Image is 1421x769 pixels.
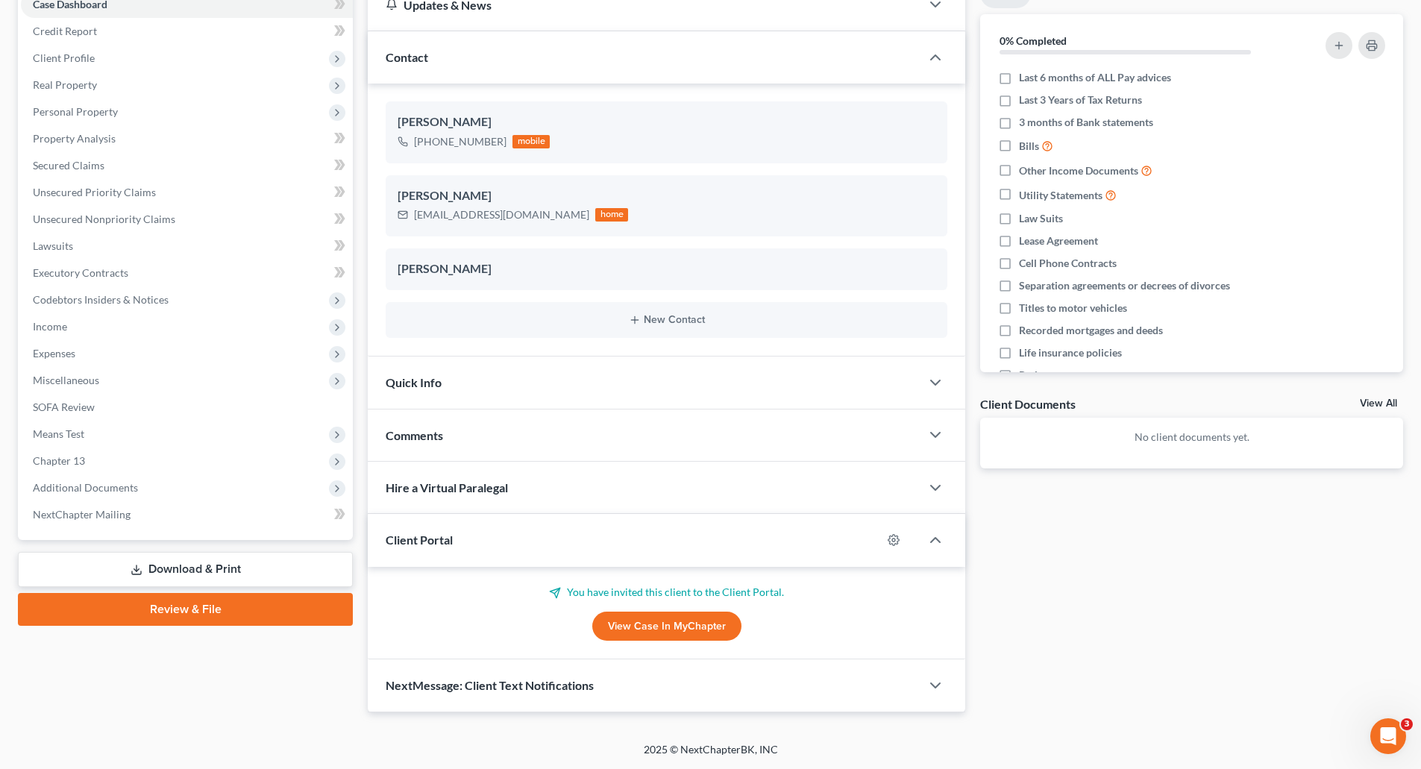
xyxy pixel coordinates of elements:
span: Executory Contracts [33,266,128,279]
span: Real Property [33,78,97,91]
span: Unsecured Priority Claims [33,186,156,198]
span: Client Portal [386,533,453,547]
div: home [595,208,628,222]
div: Client Documents [980,396,1076,412]
div: mobile [512,135,550,148]
a: Download & Print [18,552,353,587]
span: 3 [1401,718,1413,730]
span: Chapter 13 [33,454,85,467]
div: [PERSON_NAME] [398,187,935,205]
span: Contact [386,50,428,64]
span: Means Test [33,427,84,440]
a: View All [1360,398,1397,409]
span: Property Analysis [33,132,116,145]
span: Retirement account statements [1019,368,1164,383]
p: No client documents yet. [992,430,1391,445]
div: [PERSON_NAME] [398,260,935,278]
span: NextMessage: Client Text Notifications [386,678,594,692]
a: Unsecured Nonpriority Claims [21,206,353,233]
div: [PHONE_NUMBER] [414,134,506,149]
span: Life insurance policies [1019,345,1122,360]
a: Property Analysis [21,125,353,152]
p: You have invited this client to the Client Portal. [386,585,947,600]
span: Other Income Documents [1019,163,1138,178]
span: Client Profile [33,51,95,64]
span: Lawsuits [33,239,73,252]
a: SOFA Review [21,394,353,421]
span: Income [33,320,67,333]
span: Hire a Virtual Paralegal [386,480,508,495]
span: Unsecured Nonpriority Claims [33,213,175,225]
span: Last 3 Years of Tax Returns [1019,92,1142,107]
span: Cell Phone Contracts [1019,256,1117,271]
span: Personal Property [33,105,118,118]
span: 3 months of Bank statements [1019,115,1153,130]
div: [PERSON_NAME] [398,113,935,131]
span: Last 6 months of ALL Pay advices [1019,70,1171,85]
a: Unsecured Priority Claims [21,179,353,206]
span: Recorded mortgages and deeds [1019,323,1163,338]
span: Credit Report [33,25,97,37]
button: New Contact [398,314,935,326]
span: NextChapter Mailing [33,508,131,521]
a: View Case in MyChapter [592,612,741,641]
iframe: Intercom live chat [1370,718,1406,754]
a: Executory Contracts [21,260,353,286]
a: NextChapter Mailing [21,501,353,528]
a: Review & File [18,593,353,626]
span: SOFA Review [33,401,95,413]
span: Codebtors Insiders & Notices [33,293,169,306]
span: Quick Info [386,375,442,389]
a: Credit Report [21,18,353,45]
span: Comments [386,428,443,442]
span: Secured Claims [33,159,104,172]
span: Bills [1019,139,1039,154]
span: Lease Agreement [1019,233,1098,248]
span: Additional Documents [33,481,138,494]
span: Law Suits [1019,211,1063,226]
div: [EMAIL_ADDRESS][DOMAIN_NAME] [414,207,589,222]
span: Separation agreements or decrees of divorces [1019,278,1230,293]
strong: 0% Completed [1000,34,1067,47]
div: 2025 © NextChapterBK, INC [286,742,1136,769]
a: Lawsuits [21,233,353,260]
span: Titles to motor vehicles [1019,301,1127,316]
a: Secured Claims [21,152,353,179]
span: Expenses [33,347,75,360]
span: Utility Statements [1019,188,1102,203]
span: Miscellaneous [33,374,99,386]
